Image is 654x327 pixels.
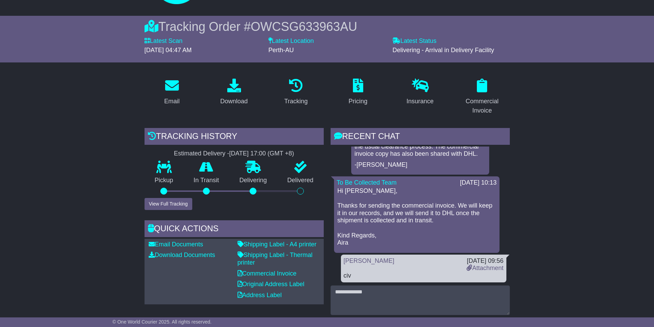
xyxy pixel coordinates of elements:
[145,128,324,147] div: Tracking history
[460,179,497,187] div: [DATE] 10:13
[268,47,294,54] span: Perth-AU
[238,292,282,299] a: Address Label
[113,319,212,325] span: © One World Courier 2025. All rights reserved.
[145,198,192,210] button: View Full Tracking
[467,265,503,271] a: Attachment
[392,47,494,54] span: Delivering - Arrival in Delivery Facility
[216,76,252,108] a: Download
[145,47,192,54] span: [DATE] 04:47 AM
[467,257,503,265] div: [DATE] 09:56
[145,177,184,184] p: Pickup
[229,177,277,184] p: Delivering
[348,97,367,106] div: Pricing
[344,272,504,280] div: civ
[344,76,372,108] a: Pricing
[145,220,324,239] div: Quick Actions
[238,252,313,266] a: Shipping Label - Thermal printer
[145,150,324,157] div: Estimated Delivery -
[238,270,297,277] a: Commercial Invoice
[455,76,510,118] a: Commercial Invoice
[268,37,314,45] label: Latest Location
[251,20,357,34] span: OWCSG633963AU
[331,128,510,147] div: RECENT CHAT
[280,76,312,108] a: Tracking
[392,37,436,45] label: Latest Status
[277,177,324,184] p: Delivered
[402,76,438,108] a: Insurance
[344,257,394,264] a: [PERSON_NAME]
[149,252,215,258] a: Download Documents
[238,281,305,288] a: Original Address Label
[355,161,486,169] p: -[PERSON_NAME]
[145,37,183,45] label: Latest Scan
[220,97,248,106] div: Download
[160,76,184,108] a: Email
[284,97,308,106] div: Tracking
[238,241,317,248] a: Shipping Label - A4 printer
[337,179,397,186] a: To Be Collected Team
[164,97,180,106] div: Email
[149,241,203,248] a: Email Documents
[229,150,294,157] div: [DATE] 17:00 (GMT +8)
[145,19,510,34] div: Tracking Order #
[183,177,229,184] p: In Transit
[459,97,505,115] div: Commercial Invoice
[406,97,434,106] div: Insurance
[337,187,496,247] p: Hi [PERSON_NAME], Thanks for sending the commercial invoice. We will keep it in our records, and ...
